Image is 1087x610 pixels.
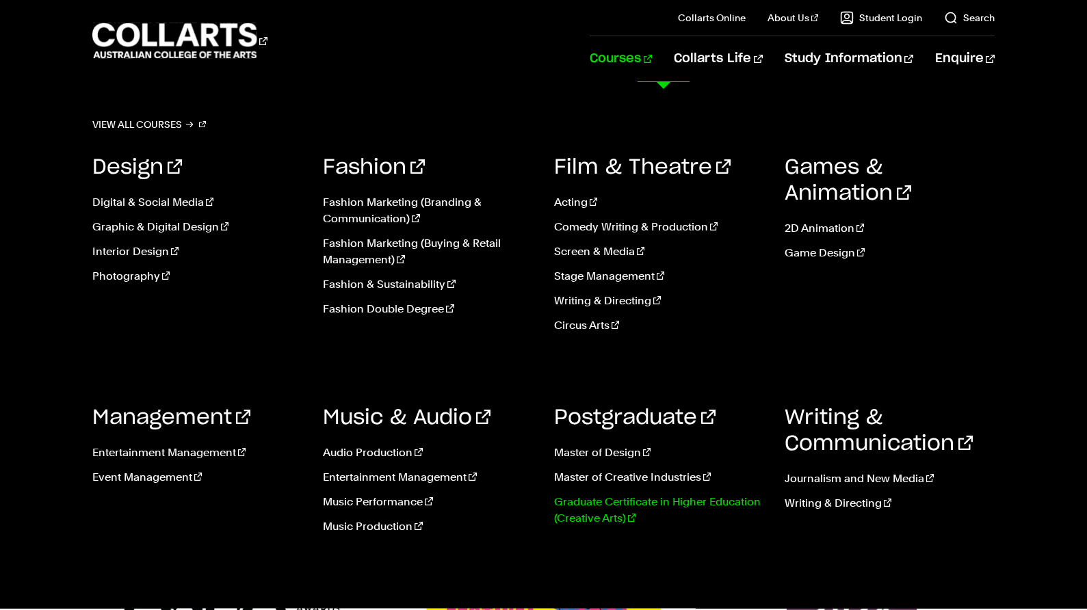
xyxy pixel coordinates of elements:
a: Study Information [785,36,913,81]
a: Games & Animation [785,157,911,204]
a: Search [944,11,995,25]
a: Photography [92,268,302,284]
a: Entertainment Management [323,469,533,486]
a: Digital & Social Media [92,194,302,211]
a: Graphic & Digital Design [92,219,302,235]
a: Comedy Writing & Production [554,219,764,235]
a: Fashion [323,157,425,178]
a: Design [92,157,182,178]
a: About Us [768,11,818,25]
a: Screen & Media [554,243,764,260]
a: Enquire [935,36,995,81]
a: Interior Design [92,243,302,260]
a: Music & Audio [323,408,490,428]
a: Postgraduate [554,408,716,428]
a: Fashion Double Degree [323,301,533,317]
a: Writing & Communication [785,408,973,454]
a: Stage Management [554,268,764,284]
a: View all courses [92,115,206,134]
a: Graduate Certificate in Higher Education (Creative Arts) [554,494,764,527]
a: Film & Theatre [554,157,731,178]
a: Fashion Marketing (Branding & Communication) [323,194,533,227]
a: Music Production [323,518,533,535]
a: Management [92,408,250,428]
a: Audio Production [323,445,533,461]
a: Music Performance [323,494,533,510]
a: Fashion Marketing (Buying & Retail Management) [323,235,533,268]
a: Writing & Directing [554,293,764,309]
a: Collarts Life [674,36,762,81]
a: Circus Arts [554,317,764,334]
a: Game Design [785,245,995,261]
a: Acting [554,194,764,211]
a: Writing & Directing [785,495,995,512]
a: Student Login [840,11,922,25]
a: Fashion & Sustainability [323,276,533,293]
a: Journalism and New Media [785,470,995,487]
a: Master of Creative Industries [554,469,764,486]
a: Entertainment Management [92,445,302,461]
a: Master of Design [554,445,764,461]
a: 2D Animation [785,220,995,237]
a: Collarts Online [678,11,746,25]
a: Event Management [92,469,302,486]
div: Go to homepage [92,21,267,60]
a: Courses [590,36,652,81]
